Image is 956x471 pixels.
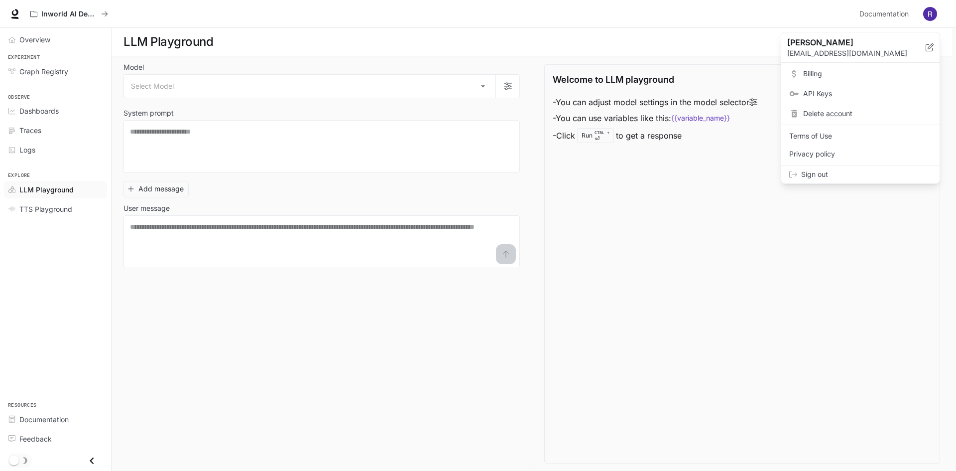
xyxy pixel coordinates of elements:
a: API Keys [783,85,938,103]
div: Delete account [783,105,938,123]
div: [PERSON_NAME][EMAIL_ADDRESS][DOMAIN_NAME] [781,32,940,63]
a: Privacy policy [783,145,938,163]
span: Terms of Use [789,131,932,141]
p: [EMAIL_ADDRESS][DOMAIN_NAME] [787,48,926,58]
span: API Keys [803,89,932,99]
a: Terms of Use [783,127,938,145]
span: Sign out [801,169,932,179]
a: Billing [783,65,938,83]
span: Billing [803,69,932,79]
p: [PERSON_NAME] [787,36,910,48]
div: Sign out [781,165,940,183]
span: Privacy policy [789,149,932,159]
span: Delete account [803,109,932,119]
